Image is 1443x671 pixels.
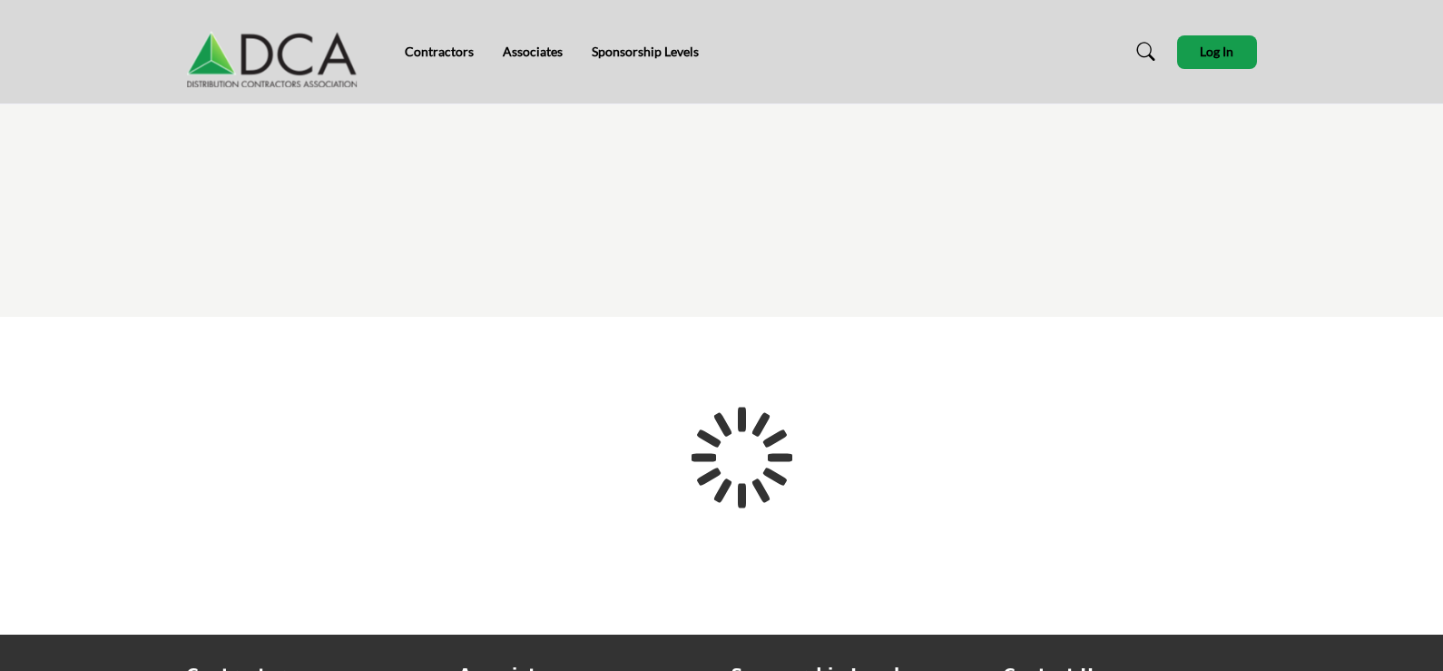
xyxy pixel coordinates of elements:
[405,44,474,59] a: Contractors
[1177,35,1257,69] button: Log In
[1200,44,1233,59] span: Log In
[187,15,367,88] img: Site Logo
[1119,37,1167,66] a: Search
[503,44,563,59] a: Associates
[592,44,699,59] a: Sponsorship Levels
